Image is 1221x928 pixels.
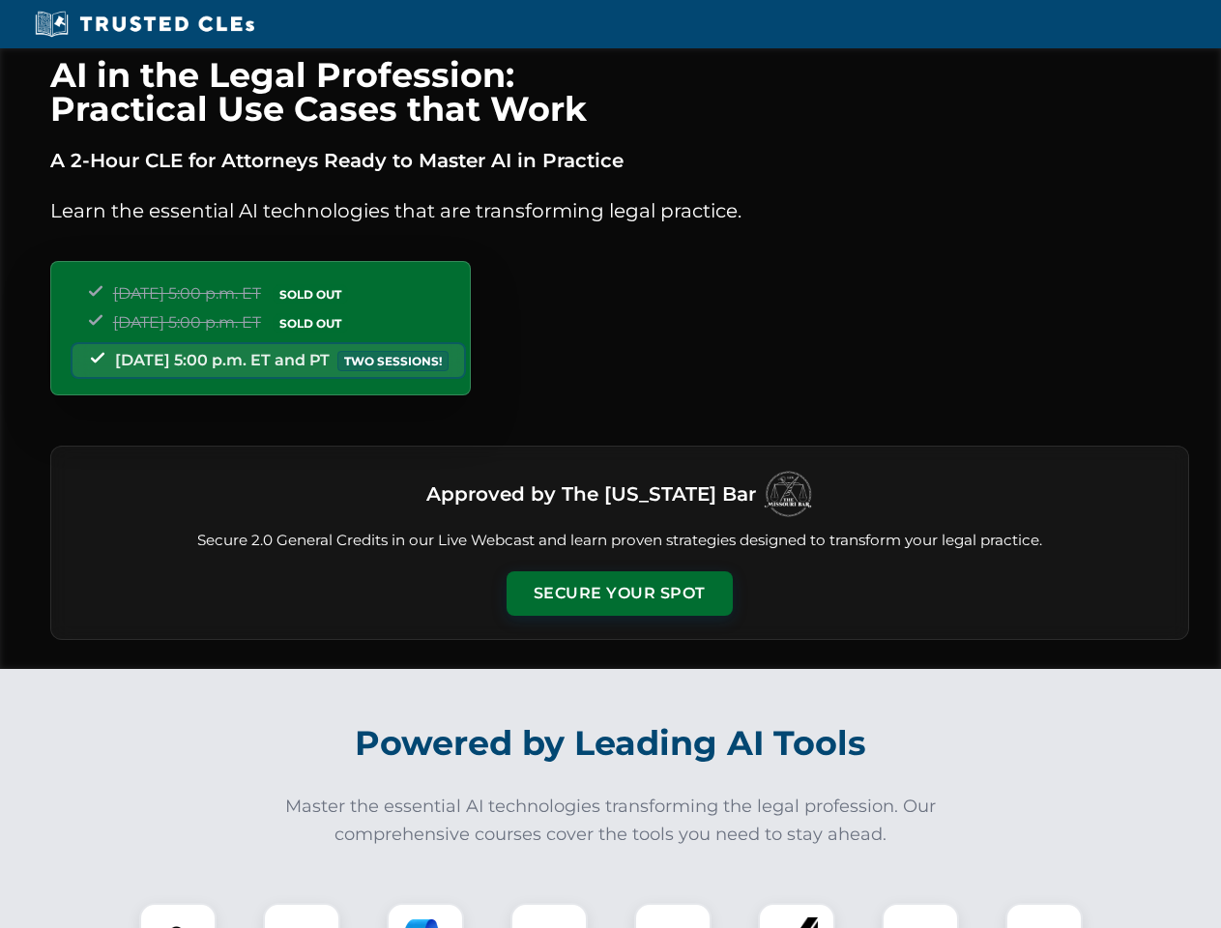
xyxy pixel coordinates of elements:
[273,284,348,304] span: SOLD OUT
[75,710,1147,777] h2: Powered by Leading AI Tools
[273,793,949,849] p: Master the essential AI technologies transforming the legal profession. Our comprehensive courses...
[50,58,1189,126] h1: AI in the Legal Profession: Practical Use Cases that Work
[29,10,260,39] img: Trusted CLEs
[426,477,756,511] h3: Approved by The [US_STATE] Bar
[273,313,348,333] span: SOLD OUT
[74,530,1165,552] p: Secure 2.0 General Credits in our Live Webcast and learn proven strategies designed to transform ...
[113,313,261,332] span: [DATE] 5:00 p.m. ET
[50,145,1189,176] p: A 2-Hour CLE for Attorneys Ready to Master AI in Practice
[50,195,1189,226] p: Learn the essential AI technologies that are transforming legal practice.
[113,284,261,303] span: [DATE] 5:00 p.m. ET
[764,470,812,518] img: Logo
[507,571,733,616] button: Secure Your Spot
